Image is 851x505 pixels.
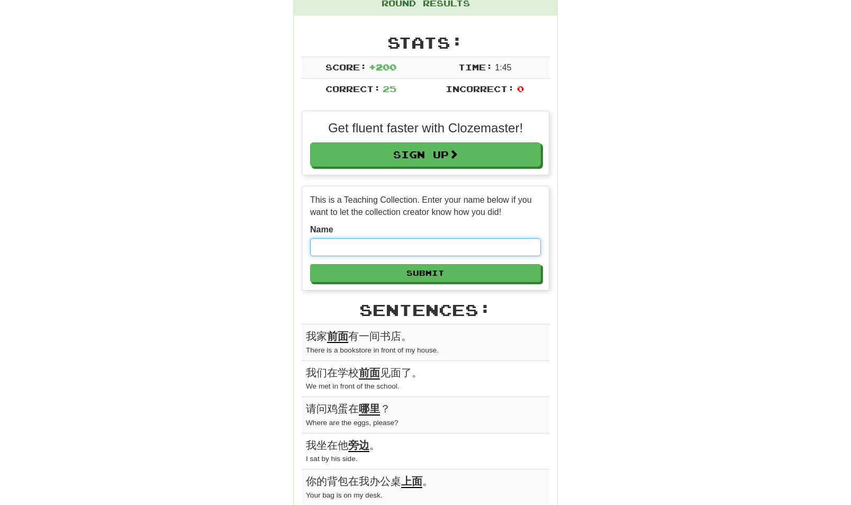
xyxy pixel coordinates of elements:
small: We met in front of the school. [306,382,400,390]
span: + 200 [369,62,396,72]
span: Time: [458,62,493,72]
h2: Stats: [302,34,549,51]
u: 哪里 [359,403,380,416]
span: 0 [517,84,524,94]
small: Your bag is on my desk. [306,491,383,499]
a: Sign Up [310,142,541,167]
u: 前面 [327,330,348,343]
small: Where are the eggs, please? [306,419,399,427]
p: Get fluent faster with Clozemaster! [310,119,541,137]
span: 我们在学校 见面了。 [306,367,422,380]
span: 我坐在他 。 [306,439,380,452]
span: Score: [325,62,367,72]
label: Name [310,224,333,236]
span: 1 : 45 [495,63,511,72]
small: There is a bookstore in front of my house. [306,346,439,354]
u: 旁边 [348,439,369,452]
h2: Sentences: [302,301,549,319]
u: 前面 [359,367,380,380]
span: Correct: [325,84,381,94]
button: Submit [310,264,541,282]
span: 你的背包在我办公桌 。 [306,475,433,488]
small: I sat by his side. [306,455,357,463]
span: 请问鸡蛋在 ？ [306,403,391,416]
u: 上面 [401,475,422,488]
span: 我家 有一间书店。 [306,330,412,343]
span: Incorrect: [446,84,514,94]
p: This is a Teaching Collection. Enter your name below if you want to let the collection creator kn... [310,194,541,219]
span: 25 [383,84,396,94]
